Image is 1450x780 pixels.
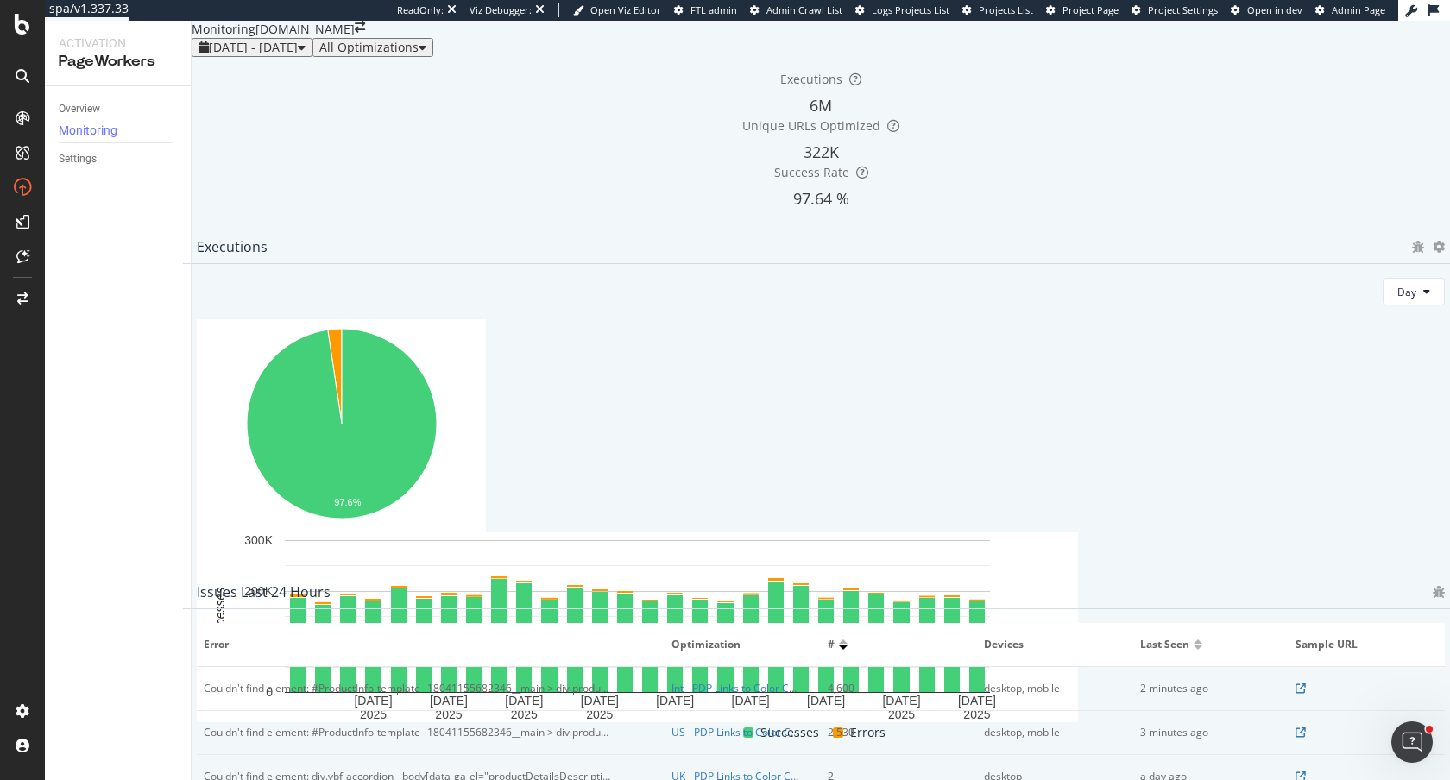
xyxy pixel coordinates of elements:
span: Devices [984,637,1122,652]
div: desktop, mobile [984,681,1112,696]
span: Sample URL [1296,637,1434,652]
div: [DOMAIN_NAME] [255,21,355,38]
span: Last seen [1140,637,1189,652]
span: Projects List [979,3,1033,16]
div: 4,600 [828,681,955,696]
div: bug [1412,241,1424,253]
a: Admin Page [1315,3,1385,17]
span: Project Settings [1148,3,1218,16]
a: Open Viz Editor [573,3,661,17]
span: FTL admin [690,3,737,16]
span: Project Page [1062,3,1119,16]
span: 6M [810,95,832,116]
span: Unique URLs Optimized [742,117,880,134]
a: Admin Crawl List [750,3,842,17]
text: 97.6% [334,497,361,507]
a: Logs Projects List [855,3,949,17]
span: 322K [804,142,839,162]
div: Settings [59,150,97,168]
div: PageWorkers [59,52,177,72]
div: Issues Last 24 Hours [197,583,331,601]
a: Project Page [1046,3,1119,17]
div: bug [1433,586,1445,598]
div: Couldn't find element: #ProductInfo-template--18041155682346__main > div.product__block.product__... [204,725,613,740]
a: US - PDP Links to Color Collections [671,725,836,739]
a: Projects List [962,3,1033,17]
div: Monitoring [59,122,117,139]
a: Project Settings [1132,3,1218,17]
span: Open in dev [1247,3,1302,16]
div: desktop, mobile [984,725,1112,740]
span: [DATE] - [DATE] [209,39,298,55]
svg: A chart. [197,532,1078,722]
span: Success Rate [774,164,849,180]
svg: A chart. [197,319,486,532]
div: Viz Debugger: [470,3,532,17]
div: ReadOnly: [397,3,444,17]
div: All Optimizations [319,41,419,54]
a: Int - PDP Links to Color Collections [671,681,835,695]
div: Couldn't find element: #ProductInfo-template--18041155682346__main > div.product__block.product__... [204,681,613,696]
a: FTL admin [674,3,737,17]
span: Executions [780,71,842,87]
iframe: Intercom live chat [1391,721,1433,763]
span: Admin Crawl List [766,3,842,16]
button: [DATE] - [DATE] [192,38,312,57]
div: Overview [59,100,100,118]
div: 2 minutes ago [1140,681,1268,696]
div: 3 minutes ago [1140,725,1268,740]
div: arrow-right-arrow-left [355,21,365,33]
a: Monitoring [59,122,179,139]
span: 97.64 % [793,188,849,209]
a: Settings [59,150,179,168]
span: Error [204,637,653,652]
span: # [828,637,835,652]
button: All Optimizations [312,38,433,57]
span: Open Viz Editor [590,3,661,16]
span: Logs Projects List [872,3,949,16]
a: Open in dev [1231,3,1302,17]
div: 2,530 [828,725,955,740]
text: 300K [244,533,273,547]
span: Admin Page [1332,3,1385,16]
div: Activation [59,35,177,52]
button: Day [1383,278,1445,305]
span: Optimization [671,637,810,652]
a: Overview [59,100,179,118]
div: Monitoring [192,21,255,38]
div: Executions [197,238,268,255]
span: Day [1397,285,1416,299]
